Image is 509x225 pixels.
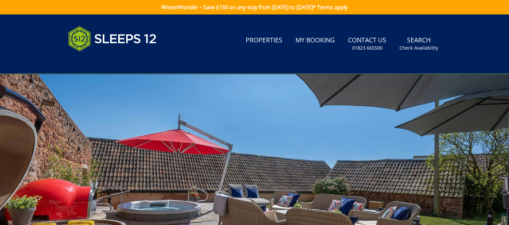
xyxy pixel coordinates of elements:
[397,33,441,55] a: SearchCheck Availability
[399,45,438,51] small: Check Availability
[65,59,134,65] iframe: Customer reviews powered by Trustpilot
[293,33,337,48] a: My Booking
[345,33,389,55] a: Contact Us01823 665500
[68,22,157,55] img: Sleeps 12
[352,45,382,51] small: 01823 665500
[243,33,285,48] a: Properties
